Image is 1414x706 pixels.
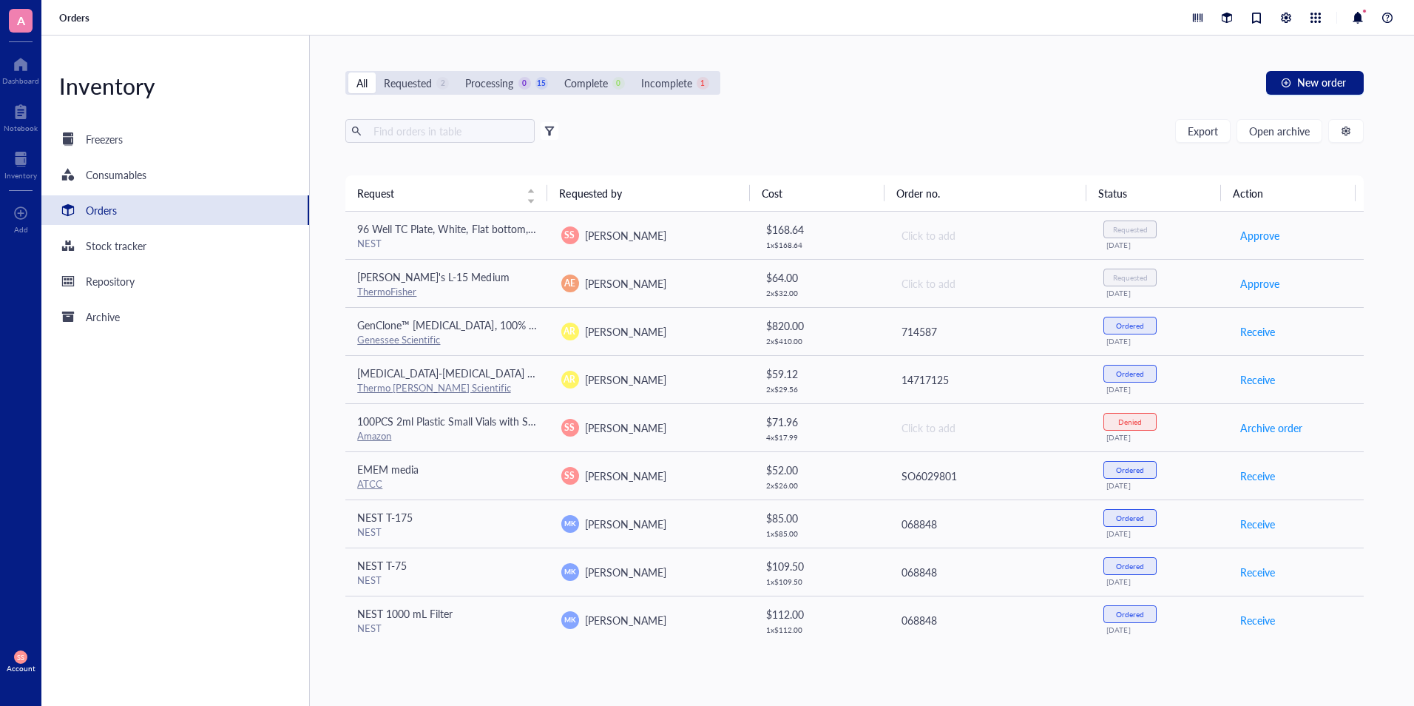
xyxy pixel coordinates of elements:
[1239,560,1276,584] button: Receive
[1239,512,1276,536] button: Receive
[1118,417,1142,426] div: Denied
[1106,241,1215,249] div: [DATE]
[357,574,537,587] div: NEST
[86,167,146,183] div: Consumables
[766,366,876,382] div: $ 59.12
[1237,119,1322,143] button: Open archive
[345,175,547,211] th: Request
[1240,516,1275,532] span: Receive
[1221,175,1356,211] th: Action
[357,558,407,573] span: NEST T-75
[766,414,876,430] div: $ 71.96
[357,414,943,428] span: 100PCS 2ml Plastic Small Vials with Screw Caps Sample Tubes Cryotubes,PP Material, Free from DNas...
[1240,372,1275,388] span: Receive
[1106,577,1215,586] div: [DATE]
[888,548,1092,596] td: 068848
[766,462,876,478] div: $ 52.00
[641,75,692,91] div: Incomplete
[901,227,1080,243] div: Click to add
[564,421,575,434] span: SS
[585,613,666,628] span: [PERSON_NAME]
[585,420,666,435] span: [PERSON_NAME]
[1106,625,1215,634] div: [DATE]
[357,284,416,298] a: ThermoFisher
[41,302,309,332] a: Archive
[901,420,1080,436] div: Click to add
[436,77,449,90] div: 2
[1175,119,1231,143] button: Export
[585,228,666,243] span: [PERSON_NAME]
[585,276,666,291] span: [PERSON_NAME]
[697,77,709,90] div: 1
[357,525,537,539] div: NEST
[1239,416,1303,440] button: Archive order
[1240,275,1279,292] span: Approve
[766,385,876,394] div: 2 x $ 29.56
[86,238,146,254] div: Stock tracker
[86,309,120,325] div: Archive
[901,323,1080,340] div: 714587
[1240,420,1302,436] span: Archive order
[59,11,92,24] a: Orders
[585,468,666,483] span: [PERSON_NAME]
[41,71,309,101] div: Inventory
[901,275,1080,292] div: Click to add
[1106,433,1215,442] div: [DATE]
[1106,385,1215,394] div: [DATE]
[888,451,1092,500] td: SO6029801
[1086,175,1221,211] th: Status
[7,664,35,673] div: Account
[1106,529,1215,538] div: [DATE]
[384,75,432,91] div: Requested
[766,269,876,286] div: $ 64.00
[766,289,876,297] div: 2 x $ 32.00
[357,622,537,635] div: NEST
[585,372,666,387] span: [PERSON_NAME]
[1240,227,1279,243] span: Approve
[564,518,575,528] span: MK
[585,565,666,579] span: [PERSON_NAME]
[766,317,876,334] div: $ 820.00
[1106,481,1215,490] div: [DATE]
[564,75,608,91] div: Complete
[1239,608,1276,632] button: Receive
[585,324,666,339] span: [PERSON_NAME]
[901,564,1080,580] div: 068848
[1239,464,1276,488] button: Receive
[564,277,575,290] span: AE
[766,510,876,526] div: $ 85.00
[1116,369,1144,378] div: Ordered
[14,225,28,234] div: Add
[1240,612,1275,628] span: Receive
[564,566,575,576] span: MK
[888,403,1092,451] td: Click to add
[86,273,135,289] div: Repository
[1249,125,1310,137] span: Open archive
[357,185,518,201] span: Request
[750,175,884,211] th: Cost
[564,614,575,625] span: MK
[1116,321,1144,330] div: Ordered
[766,625,876,634] div: 1 x $ 112.00
[888,355,1092,403] td: 14717125
[888,259,1092,307] td: Click to add
[357,510,413,525] span: NEST T-175
[357,477,382,491] a: ATCC
[518,77,531,90] div: 0
[1116,465,1144,474] div: Ordered
[357,237,537,250] div: NEST
[1266,71,1364,95] button: New order
[1239,223,1280,247] button: Approve
[357,317,721,332] span: GenClone™ [MEDICAL_DATA], 100% U.S. Origin, Heat Inactivated, 500 mL/Unit
[1239,368,1276,391] button: Receive
[1116,562,1144,571] div: Ordered
[2,53,39,85] a: Dashboard
[4,171,37,180] div: Inventory
[564,325,575,338] span: AR
[357,366,593,380] span: [MEDICAL_DATA]-[MEDICAL_DATA] (10,000 U/mL)
[357,462,419,477] span: EMEM media
[766,606,876,622] div: $ 112.00
[41,124,309,154] a: Freezers
[1113,225,1148,234] div: Requested
[564,229,575,242] span: SS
